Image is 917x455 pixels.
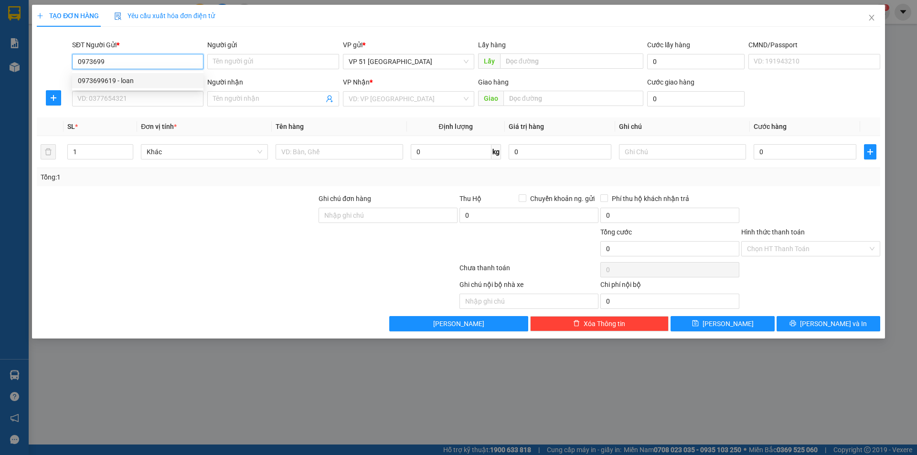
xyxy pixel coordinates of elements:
[343,40,474,50] div: VP gửi
[530,316,669,331] button: deleteXóa Thông tin
[72,40,203,50] div: SĐT Người Gửi
[800,318,867,329] span: [PERSON_NAME] và In
[503,91,643,106] input: Dọc đường
[619,144,746,159] input: Ghi Chú
[276,123,304,130] span: Tên hàng
[46,94,61,102] span: plus
[147,145,262,159] span: Khác
[573,320,580,328] span: delete
[584,318,625,329] span: Xóa Thông tin
[37,12,43,19] span: plus
[647,78,694,86] label: Cước giao hàng
[439,123,473,130] span: Định lượng
[41,172,354,182] div: Tổng: 1
[458,263,599,279] div: Chưa thanh toán
[509,144,611,159] input: 0
[864,148,876,156] span: plus
[349,54,469,69] span: VP 51 Trường Chinh
[72,73,203,88] div: 0973699619 - loan
[478,53,500,69] span: Lấy
[459,279,598,294] div: Ghi chú nội bộ nhà xe
[319,208,458,223] input: Ghi chú đơn hàng
[491,144,501,159] span: kg
[478,91,503,106] span: Giao
[67,123,75,130] span: SL
[608,193,693,204] span: Phí thu hộ khách nhận trả
[459,294,598,309] input: Nhập ghi chú
[141,123,177,130] span: Đơn vị tính
[777,316,880,331] button: printer[PERSON_NAME] và In
[389,316,528,331] button: [PERSON_NAME]
[741,228,805,236] label: Hình thức thanh toán
[319,195,371,202] label: Ghi chú đơn hàng
[526,193,598,204] span: Chuyển khoản ng. gửi
[692,320,699,328] span: save
[509,123,544,130] span: Giá trị hàng
[478,41,506,49] span: Lấy hàng
[868,14,875,21] span: close
[276,144,403,159] input: VD: Bàn, Ghế
[41,144,56,159] button: delete
[114,12,215,20] span: Yêu cầu xuất hóa đơn điện tử
[647,54,745,69] input: Cước lấy hàng
[459,195,481,202] span: Thu Hộ
[703,318,754,329] span: [PERSON_NAME]
[433,318,484,329] span: [PERSON_NAME]
[754,123,787,130] span: Cước hàng
[207,77,339,87] div: Người nhận
[600,279,739,294] div: Chi phí nội bộ
[114,12,122,20] img: icon
[647,41,690,49] label: Cước lấy hàng
[647,91,745,106] input: Cước giao hàng
[789,320,796,328] span: printer
[748,40,880,50] div: CMND/Passport
[326,95,333,103] span: user-add
[500,53,643,69] input: Dọc đường
[615,117,750,136] th: Ghi chú
[864,144,876,159] button: plus
[207,40,339,50] div: Người gửi
[37,12,99,20] span: TẠO ĐƠN HÀNG
[600,228,632,236] span: Tổng cước
[343,78,370,86] span: VP Nhận
[671,316,774,331] button: save[PERSON_NAME]
[858,5,885,32] button: Close
[478,78,509,86] span: Giao hàng
[78,75,198,86] div: 0973699619 - loan
[46,90,61,106] button: plus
